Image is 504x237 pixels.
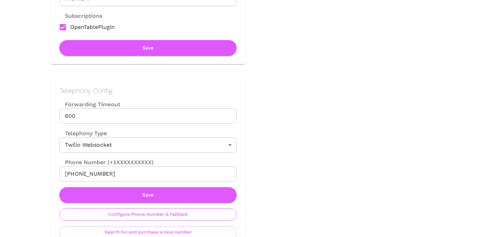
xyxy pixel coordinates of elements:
[70,23,115,31] span: OpenTablePlugin
[59,86,237,95] h2: Telephony Config
[59,187,237,203] button: Save
[59,137,237,153] div: Twilio Websocket
[59,40,237,56] button: Save
[59,158,237,166] label: Phone Number (+1XXXXXXXXXX)
[59,12,102,20] label: Subscriptions
[59,100,237,108] label: Forwarding Timeout
[59,208,237,221] button: Configure Phone Number & Fallback
[59,129,107,137] label: Telephony Type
